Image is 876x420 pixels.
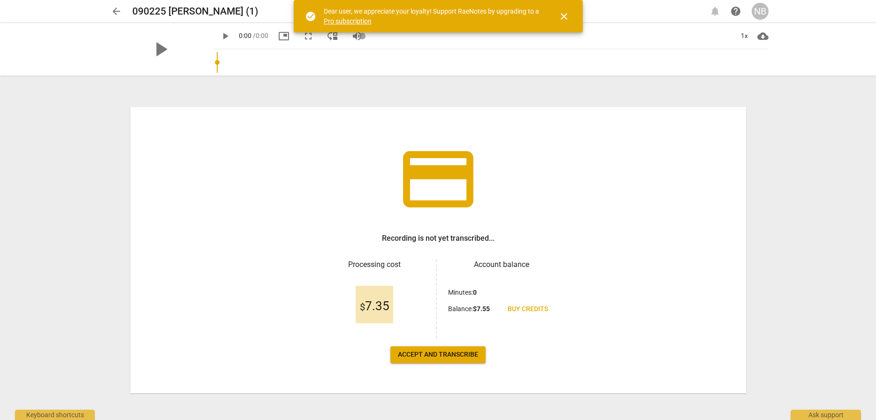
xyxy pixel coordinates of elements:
b: 0 [473,289,477,296]
h3: Recording is not yet transcribed... [382,233,495,244]
a: Help [727,3,744,20]
button: NB [752,3,769,20]
button: Close [553,5,575,28]
button: View player as separate pane [324,28,341,45]
h2: 090225 [PERSON_NAME] (1) [132,6,258,17]
span: cloud_download [757,31,769,42]
span: picture_in_picture [278,31,289,42]
button: Accept and transcribe [390,346,486,363]
span: volume_up [351,31,363,42]
span: move_down [327,31,338,42]
b: $ 7.55 [473,305,490,313]
a: Buy credits [500,301,556,318]
h3: Processing cost [321,259,428,270]
span: fullscreen [303,31,314,42]
span: 0:00 [239,32,251,39]
p: Balance : [448,304,490,314]
span: Accept and transcribe [398,350,478,359]
button: Fullscreen [300,28,317,45]
span: check_circle [305,11,316,22]
span: close [558,11,570,22]
span: play_arrow [148,37,173,61]
div: Dear user, we appreciate your loyalty! Support RaeNotes by upgrading to a [324,7,541,26]
span: help [730,6,741,17]
button: Play [217,28,234,45]
button: Volume [349,28,366,45]
h3: Account balance [448,259,556,270]
span: / 0:00 [253,32,268,39]
span: $ [360,301,365,313]
div: Ask support [791,410,861,420]
span: 7.35 [360,299,389,313]
button: Picture in picture [275,28,292,45]
div: 1x [736,29,754,44]
span: Buy credits [508,305,548,314]
a: Pro subscription [324,17,372,25]
span: play_arrow [220,31,231,42]
div: Keyboard shortcuts [15,410,95,420]
span: credit_card [396,137,480,221]
p: Minutes : [448,288,477,298]
span: arrow_back [111,6,122,17]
